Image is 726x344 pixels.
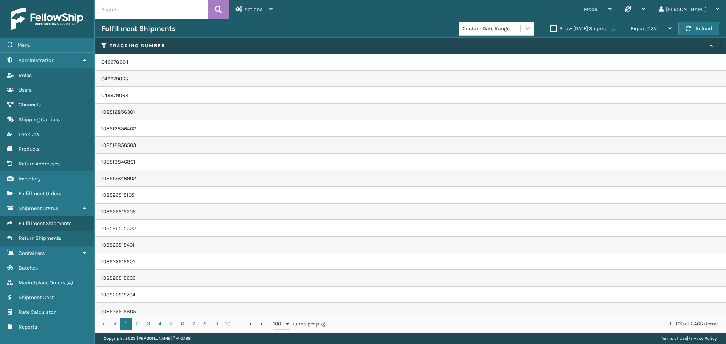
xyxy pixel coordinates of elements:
span: Marketplace Orders [19,279,65,286]
td: 108512856301 [95,104,726,120]
span: Fulfillment Orders [19,190,61,197]
span: Return Shipments [19,235,61,241]
span: Products [19,146,40,152]
a: 2 [132,318,143,330]
span: Go to the next page [248,321,254,327]
span: Shipment Status [19,205,58,211]
img: logo [11,8,83,30]
a: 10 [222,318,234,330]
span: items per page [273,318,328,330]
h3: Fulfillment Shipments [101,24,175,33]
span: Batches [19,265,38,271]
span: 100 [273,320,284,328]
span: ( 4 ) [66,279,73,286]
span: Reports [19,324,37,330]
span: Administration [19,57,54,63]
span: Shipping Carriers [19,116,60,123]
a: 5 [166,318,177,330]
td: 108513846902 [95,170,726,187]
td: 108526515805 [95,303,726,320]
td: 108526515105 [95,187,726,204]
span: Inventory [19,176,41,182]
td: 108526515502 [95,253,726,270]
a: 3 [143,318,154,330]
td: 108526515206 [95,204,726,220]
span: Channels [19,102,41,108]
a: Go to the last page [256,318,268,330]
div: Custom Date Range [462,25,521,32]
span: Rate Calculator [19,309,56,315]
a: Go to the next page [245,318,256,330]
td: 108513846801 [95,154,726,170]
td: 049979065 [95,71,726,87]
span: Export CSV [631,25,657,32]
a: 9 [211,318,222,330]
button: Reload [678,22,719,35]
td: 049979068 [95,87,726,104]
p: Copyright 2023 [PERSON_NAME]™ v 1.0.188 [104,333,191,344]
span: Go to the last page [259,321,265,327]
a: 6 [177,318,188,330]
label: Show [DATE] Shipments [550,25,615,32]
div: | [661,333,717,344]
span: Roles [19,72,32,79]
td: 108526515603 [95,270,726,287]
span: Menu [17,42,31,48]
td: 049978994 [95,54,726,71]
td: 108526515704 [95,287,726,303]
span: Users [19,87,32,93]
a: 4 [154,318,166,330]
label: Tracking Number [110,42,706,49]
span: Containers [19,250,45,256]
span: Shipment Cost [19,294,54,301]
td: 108526515401 [95,237,726,253]
a: Privacy Policy [688,336,717,341]
div: 1 - 100 of 2465 items [338,320,718,328]
span: Return Addresses [19,160,60,167]
td: 108526515300 [95,220,726,237]
td: 108512856503 [95,137,726,154]
a: 8 [200,318,211,330]
span: Lookups [19,131,39,137]
a: 7 [188,318,200,330]
a: ... [234,318,245,330]
span: Mode [584,6,597,12]
td: 108512856402 [95,120,726,137]
a: Terms of Use [661,336,687,341]
span: Fulfillment Shipments [19,220,71,227]
a: 1 [120,318,132,330]
span: Actions [245,6,262,12]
